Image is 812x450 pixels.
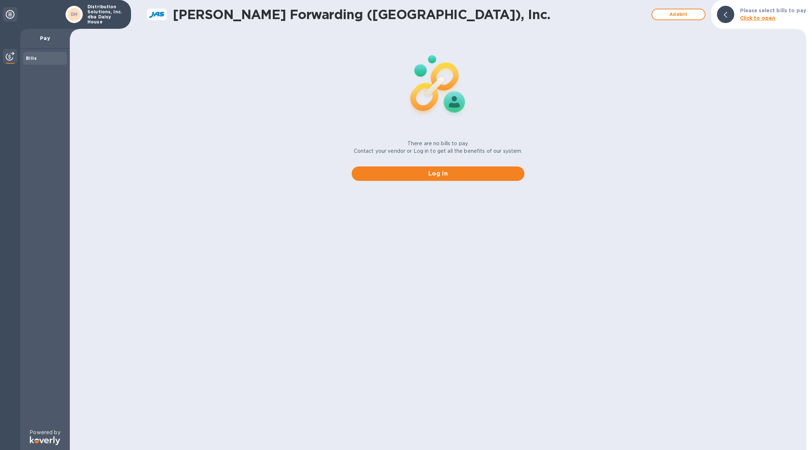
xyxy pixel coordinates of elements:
button: Addbill [651,9,705,20]
span: Log in [357,169,519,178]
p: Powered by [30,429,60,436]
p: Distribution Solutions, Inc. dba Daisy House [87,4,123,24]
p: There are no bills to pay. Contact your vendor or Log in to get all the benefits of our system. [354,140,523,155]
button: Log in [352,166,524,181]
h1: [PERSON_NAME] Forwarding ([GEOGRAPHIC_DATA]), Inc. [173,7,648,22]
b: DH [71,12,78,17]
p: Pay [26,35,64,42]
img: Logo [30,436,60,445]
b: Please select bills to pay [740,8,806,13]
b: Click to open [740,15,776,21]
b: Bills [26,55,37,61]
span: Add bill [658,10,699,19]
